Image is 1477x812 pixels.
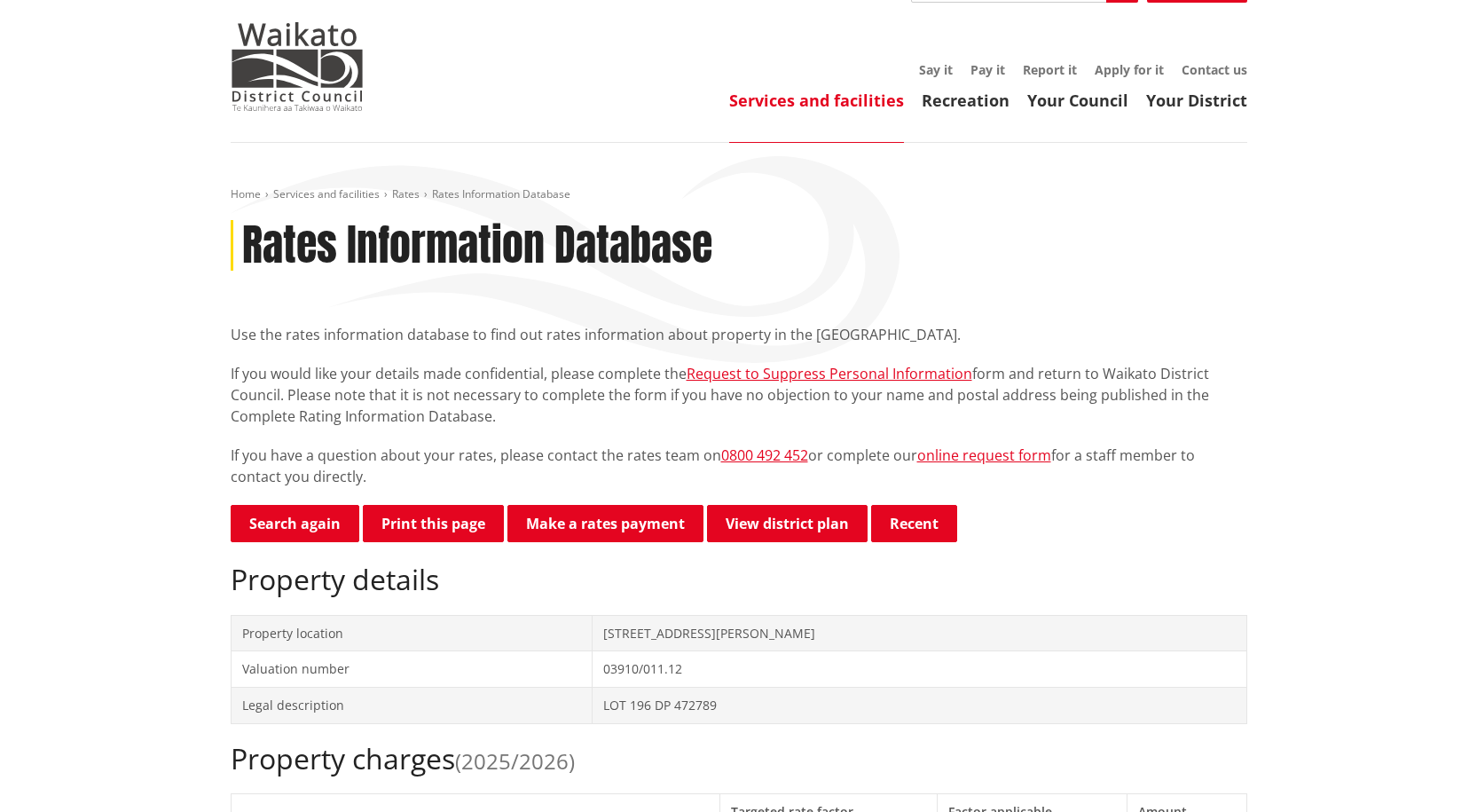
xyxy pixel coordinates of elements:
[242,220,712,272] h1: Rates Information Database
[729,90,904,111] a: Services and facilities
[507,505,703,542] a: Make a rates payment
[707,505,868,542] a: View district plan
[363,505,504,542] button: Print this page
[1095,61,1164,78] a: Apply for it
[455,746,575,776] span: (2025/2026)
[231,615,593,651] td: Property location
[1146,90,1247,111] a: Your District
[593,651,1246,688] td: 03910/011.12
[1395,737,1459,801] iframe: Messenger Launcher
[922,90,1010,111] a: Recreation
[871,505,957,542] button: Recent
[231,445,1247,487] p: If you have a question about your rates, please contact the rates team on or complete our for a s...
[593,687,1246,723] td: LOT 196 DP 472789
[231,687,593,723] td: Legal description
[231,363,1247,427] p: If you would like your details made confidential, please complete the form and return to Waikato ...
[593,615,1246,651] td: [STREET_ADDRESS][PERSON_NAME]
[273,186,380,201] a: Services and facilities
[1027,90,1128,111] a: Your Council
[687,364,972,383] a: Request to Suppress Personal Information
[231,505,359,542] a: Search again
[721,445,808,465] a: 0800 492 452
[1023,61,1077,78] a: Report it
[919,61,953,78] a: Say it
[231,563,1247,596] h2: Property details
[231,651,593,688] td: Valuation number
[392,186,420,201] a: Rates
[1182,61,1247,78] a: Contact us
[432,186,570,201] span: Rates Information Database
[231,187,1247,202] nav: breadcrumb
[917,445,1051,465] a: online request form
[231,186,261,201] a: Home
[231,742,1247,776] h2: Property charges
[231,22,364,111] img: Waikato District Council - Te Kaunihera aa Takiwaa o Waikato
[970,61,1005,78] a: Pay it
[231,324,1247,345] p: Use the rates information database to find out rates information about property in the [GEOGRAPHI...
